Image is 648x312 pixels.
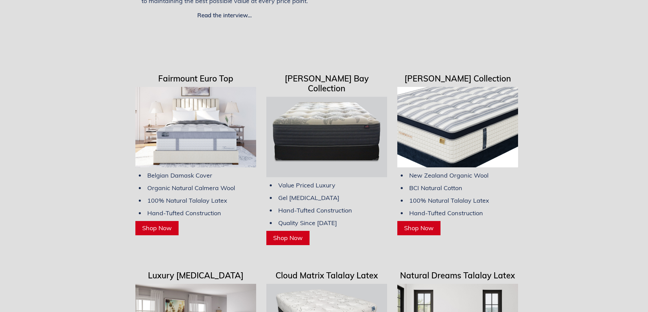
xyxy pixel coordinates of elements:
[147,184,235,192] span: Organic Natural Calmera Wool
[397,87,518,167] img: Hemingway Luxury Mattress Made With Natural Materials
[400,270,515,280] span: Natural Dreams Talalay Latex
[273,234,303,242] span: Shop Now
[278,194,339,202] span: Gel [MEDICAL_DATA]
[404,73,511,84] span: [PERSON_NAME] Collection
[158,73,233,84] span: Fairmount Euro Top
[147,171,212,179] span: Belgian Damask Cover
[135,87,256,167] img: Chittenden & Eastman Luxury Hand Built Mattresses
[197,12,252,19] a: Read the interview...
[148,270,244,280] span: Luxury [MEDICAL_DATA]
[278,219,337,227] span: Quality Since [DATE]
[266,97,387,177] img: Chadwick Bay Luxury Hand Tufted Mattresses
[266,231,310,245] a: Shop Now
[278,181,335,189] span: Value Priced Luxury
[147,197,227,204] span: 100% Natural Talalay Latex
[409,209,483,217] span: Hand-Tufted Construction
[278,206,352,214] span: Hand-Tufted Construction
[404,224,434,232] span: Shop Now
[409,171,488,179] span: New Zealand Organic Wool
[409,197,489,204] span: 100% Natural Talalay Latex
[142,224,172,232] span: Shop Now
[409,184,462,192] span: BCI Natural Cotton
[397,221,441,235] a: Shop Now
[147,209,221,217] span: Hand-Tufted Construction
[135,221,179,235] a: Shop Now
[276,270,378,280] span: Cloud Matrix Talalay Latex
[285,73,369,93] span: [PERSON_NAME] Bay Collection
